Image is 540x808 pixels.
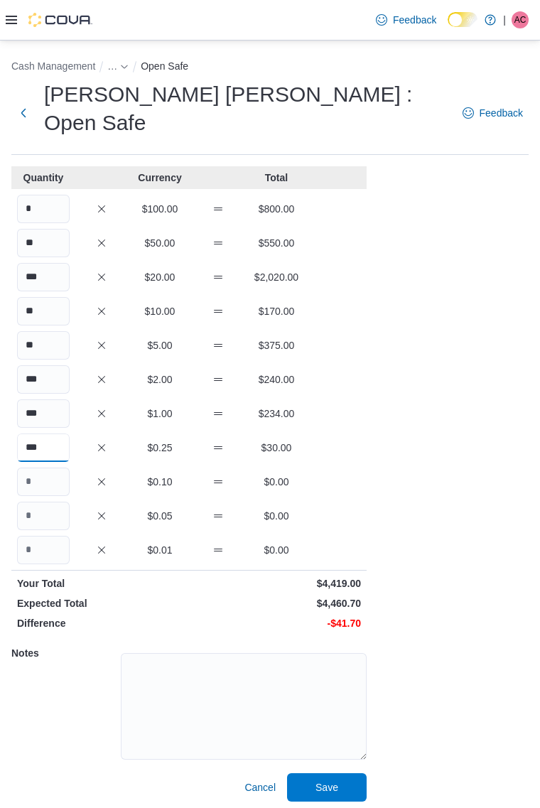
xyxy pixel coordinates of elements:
input: Quantity [17,502,70,530]
p: $0.05 [134,509,186,523]
nav: An example of EuiBreadcrumbs [11,58,529,77]
p: $30.00 [250,441,303,455]
input: Quantity [17,365,70,394]
span: Save [315,780,338,794]
p: -$41.70 [192,616,361,630]
p: | [503,11,506,28]
p: Total [250,171,303,185]
p: $234.00 [250,406,303,421]
button: Next [11,99,36,127]
img: Cova [28,13,92,27]
button: Cancel [239,773,281,802]
button: See collapsed breadcrumbs - Clicking this button will toggle a popover dialog. [107,60,129,72]
h5: Notes [11,639,118,667]
a: Feedback [370,6,442,34]
input: Quantity [17,331,70,360]
input: Quantity [17,229,70,257]
p: $0.10 [134,475,186,489]
input: Quantity [17,536,70,564]
p: $240.00 [250,372,303,387]
p: Expected Total [17,596,186,610]
span: See collapsed breadcrumbs [107,60,117,72]
p: Your Total [17,576,186,591]
input: Quantity [17,195,70,223]
input: Dark Mode [448,12,477,27]
p: $0.01 [134,543,186,557]
button: Save [287,773,367,802]
input: Quantity [17,399,70,428]
p: Currency [134,171,186,185]
p: $170.00 [250,304,303,318]
button: Open Safe [141,60,188,72]
input: Quantity [17,433,70,462]
p: $4,460.70 [192,596,361,610]
p: $4,419.00 [192,576,361,591]
a: Feedback [457,99,529,127]
p: $0.00 [250,509,303,523]
div: Alex Collier [512,11,529,28]
p: $10.00 [134,304,186,318]
p: $375.00 [250,338,303,352]
svg: - Clicking this button will toggle a popover dialog. [120,63,129,71]
p: $0.00 [250,475,303,489]
span: Feedback [393,13,436,27]
input: Quantity [17,263,70,291]
p: $5.00 [134,338,186,352]
button: Cash Management [11,60,95,72]
p: $50.00 [134,236,186,250]
p: $800.00 [250,202,303,216]
h1: [PERSON_NAME] [PERSON_NAME] : Open Safe [44,80,448,137]
p: Quantity [17,171,70,185]
p: $20.00 [134,270,186,284]
p: $0.25 [134,441,186,455]
p: $2.00 [134,372,186,387]
p: $100.00 [134,202,186,216]
p: $0.00 [250,543,303,557]
input: Quantity [17,297,70,325]
p: Difference [17,616,186,630]
span: AC [514,11,526,28]
p: $1.00 [134,406,186,421]
span: Feedback [480,106,523,120]
p: $550.00 [250,236,303,250]
p: $2,020.00 [250,270,303,284]
span: Cancel [244,780,276,794]
input: Quantity [17,468,70,496]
